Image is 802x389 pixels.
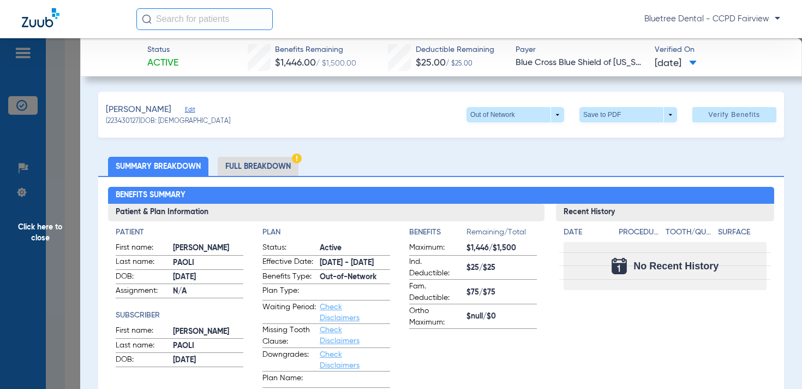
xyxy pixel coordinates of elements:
[116,256,169,269] span: Last name:
[466,262,537,274] span: $25/$25
[709,110,761,119] span: Verify Benefits
[292,154,302,163] img: Hazard
[142,14,152,24] img: Search Icon
[185,106,195,116] span: Edit
[218,157,298,176] li: Full Breakdown
[466,227,537,242] span: Remaining/Total
[262,373,316,387] span: Plan Name:
[116,325,169,338] span: First name:
[409,305,463,328] span: Ortho Maximum:
[655,44,785,56] span: Verified On
[173,257,243,269] span: PAOLI
[409,281,463,304] span: Fam. Deductible:
[262,349,316,371] span: Downgrades:
[666,227,714,242] app-breakdown-title: Tooth/Quad
[556,204,774,221] h3: Recent History
[320,272,390,283] span: Out-of-Network
[612,258,627,274] img: Calendar
[466,107,564,122] button: Out of Network
[416,44,494,56] span: Deductible Remaining
[116,354,169,367] span: DOB:
[116,310,243,321] h4: Subscriber
[116,227,243,238] h4: Patient
[22,8,59,27] img: Zuub Logo
[516,56,645,70] span: Blue Cross Blue Shield of [US_STATE] - Anthem
[666,227,714,238] h4: Tooth/Quad
[116,242,169,255] span: First name:
[320,243,390,254] span: Active
[466,287,537,298] span: $75/$75
[409,227,466,238] h4: Benefits
[619,227,662,238] h4: Procedure
[116,285,169,298] span: Assignment:
[173,286,243,297] span: N/A
[320,257,390,269] span: [DATE] - [DATE]
[466,243,537,254] span: $1,446/$1,500
[106,103,171,117] span: [PERSON_NAME]
[516,44,645,56] span: Payer
[320,303,360,322] a: Check Disclaimers
[108,204,545,221] h3: Patient & Plan Information
[275,58,316,68] span: $1,446.00
[416,58,446,68] span: $25.00
[147,44,178,56] span: Status
[173,243,243,254] span: [PERSON_NAME]
[564,227,609,238] h4: Date
[116,271,169,284] span: DOB:
[262,302,316,323] span: Waiting Period:
[579,107,677,122] button: Save to PDF
[692,107,776,122] button: Verify Benefits
[262,227,390,238] h4: Plan
[409,256,463,279] span: Ind. Deductible:
[262,271,316,284] span: Benefits Type:
[262,256,316,269] span: Effective Date:
[275,44,356,56] span: Benefits Remaining
[316,60,356,67] span: / $1,500.00
[108,157,208,176] li: Summary Breakdown
[116,340,169,353] span: Last name:
[409,242,463,255] span: Maximum:
[718,227,767,242] app-breakdown-title: Surface
[173,340,243,352] span: PAOLI
[320,351,360,369] a: Check Disclaimers
[466,311,537,322] span: $null/$0
[136,8,273,30] input: Search for patients
[108,187,775,204] h2: Benefits Summary
[409,227,466,242] app-breakdown-title: Benefits
[106,117,230,127] span: (223430127) DOB: [DEMOGRAPHIC_DATA]
[173,326,243,338] span: [PERSON_NAME]
[262,325,316,347] span: Missing Tooth Clause:
[147,56,178,70] span: Active
[173,355,243,366] span: [DATE]
[747,337,802,389] iframe: Chat Widget
[644,14,780,25] span: Bluetree Dental - CCPD Fairview
[655,57,697,70] span: [DATE]
[446,61,472,67] span: / $25.00
[564,227,609,242] app-breakdown-title: Date
[718,227,767,238] h4: Surface
[619,227,662,242] app-breakdown-title: Procedure
[262,285,316,300] span: Plan Type:
[633,261,719,272] span: No Recent History
[173,272,243,283] span: [DATE]
[262,242,316,255] span: Status:
[320,326,360,345] a: Check Disclaimers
